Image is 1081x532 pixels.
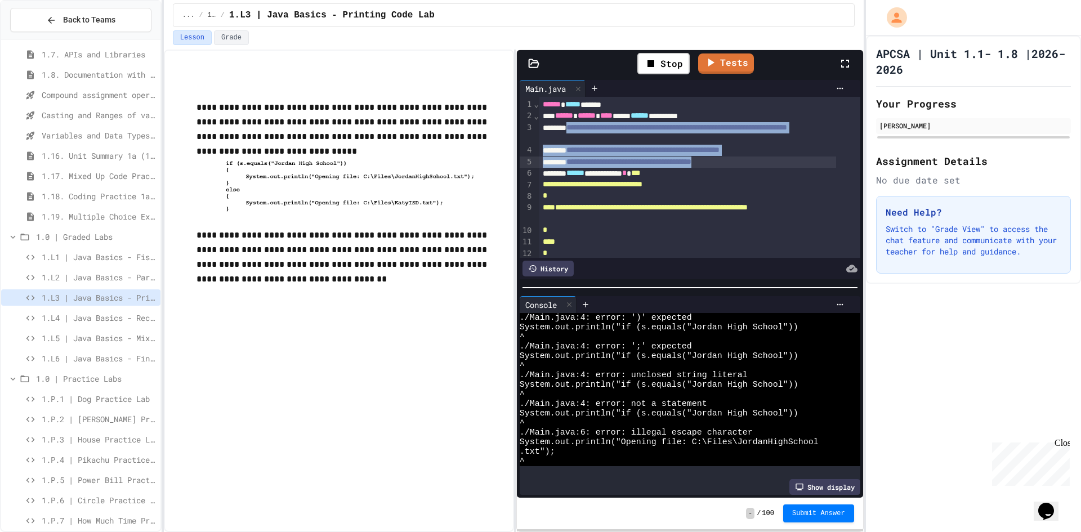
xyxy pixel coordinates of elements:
span: System.out.println("if (s.equals("Jordan High School")) [520,380,798,390]
iframe: chat widget [988,438,1070,486]
span: 1.18. Coding Practice 1a (1.1-1.6) [42,190,156,202]
span: 1.P.3 | House Practice Lab [42,433,156,445]
span: 100 [762,509,774,518]
span: Fold line [534,100,539,109]
span: ^ [520,361,525,370]
span: 1.8. Documentation with Comments and Preconditions [42,69,156,81]
div: Console [520,299,562,311]
div: 9 [520,202,534,225]
span: / [757,509,761,518]
span: 1.P.7 | How Much Time Practice Lab [42,515,156,526]
div: 11 [520,236,534,248]
span: ^ [520,390,525,399]
div: To enrich screen reader interactions, please activate Accessibility in Grammarly extension settings [539,97,860,340]
span: 1.16. Unit Summary 1a (1.1-1.6) [42,150,156,162]
span: - [746,508,754,519]
p: Switch to "Grade View" to access the chat feature and communicate with your teacher for help and ... [886,223,1061,257]
span: 1.P.5 | Power Bill Practice Lab [42,474,156,486]
span: Back to Teams [63,14,115,26]
span: 1.P.6 | Circle Practice Lab [42,494,156,506]
span: ^ [520,332,525,342]
span: 1.L2 | Java Basics - Paragraphs Lab [42,271,156,283]
iframe: chat widget [1034,487,1070,521]
span: 1.P.1 | Dog Practice Lab [42,393,156,405]
div: 12 [520,248,534,260]
span: / [221,11,225,20]
div: Chat with us now!Close [5,5,78,71]
span: 1.17. Mixed Up Code Practice 1.1-1.6 [42,170,156,182]
div: [PERSON_NAME] [879,120,1067,131]
div: Main.java [520,83,571,95]
span: 1.0 | Graded Labs [208,11,216,20]
div: Show display [789,479,860,495]
span: 1.L4 | Java Basics - Rectangle Lab [42,312,156,324]
div: No due date set [876,173,1071,187]
button: Back to Teams [10,8,151,32]
span: System.out.println("if (s.equals("Jordan High School")) [520,409,798,418]
span: ^ [520,418,525,428]
span: Casting and Ranges of variables - Quiz [42,109,156,121]
div: 3 [520,122,534,145]
h2: Assignment Details [876,153,1071,169]
span: 1.L5 | Java Basics - Mixed Number Lab [42,332,156,344]
span: ./Main.java:4: error: not a statement [520,399,707,409]
button: Lesson [173,30,212,45]
span: Variables and Data Types - Quiz [42,129,156,141]
span: 1.P.2 | [PERSON_NAME] Practice Lab [42,413,156,425]
div: 5 [520,157,534,168]
h1: APCSA | Unit 1.1- 1.8 |2026-2026 [876,46,1071,77]
h2: Your Progress [876,96,1071,111]
span: 1.0 | Graded Labs [36,231,156,243]
a: Tests [698,53,754,74]
div: 1 [520,99,534,110]
span: .txt"); [520,447,555,457]
span: System.out.println("if (s.equals("Jordan High School")) [520,351,798,361]
span: Submit Answer [792,509,845,518]
span: 1.19. Multiple Choice Exercises for Unit 1a (1.1-1.6) [42,211,156,222]
span: Compound assignment operators - Quiz [42,89,156,101]
h3: Need Help? [886,205,1061,219]
span: ./Main.java:4: error: ';' expected [520,342,692,351]
span: ... [182,11,195,20]
div: My Account [875,5,910,30]
span: System.out.println("Opening file: C:\Files\JordanHighSchool [520,437,819,447]
div: 2 [520,110,534,122]
span: 1.L3 | Java Basics - Printing Code Lab [229,8,435,22]
span: 1.P.4 | Pikachu Practice Lab [42,454,156,466]
div: 4 [520,145,534,156]
div: 7 [520,180,534,191]
div: Main.java [520,80,586,97]
span: 1.L6 | Java Basics - Final Calculator Lab [42,352,156,364]
span: 1.7. APIs and Libraries [42,48,156,60]
div: 8 [520,191,534,202]
span: ./Main.java:6: error: illegal escape character [520,428,753,437]
div: History [522,261,574,276]
button: Grade [214,30,249,45]
div: 10 [520,225,534,236]
span: 1.0 | Practice Labs [36,373,156,385]
span: System.out.println("if (s.equals("Jordan High School")) [520,323,798,332]
span: 1.L1 | Java Basics - Fish Lab [42,251,156,263]
div: Stop [637,53,690,74]
span: Fold line [534,111,539,120]
div: Console [520,296,577,313]
button: Submit Answer [783,504,854,522]
span: ./Main.java:4: error: unclosed string literal [520,370,748,380]
span: ./Main.java:4: error: ')' expected [520,313,692,323]
span: / [199,11,203,20]
div: 6 [520,168,534,179]
span: 1.L3 | Java Basics - Printing Code Lab [42,292,156,303]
